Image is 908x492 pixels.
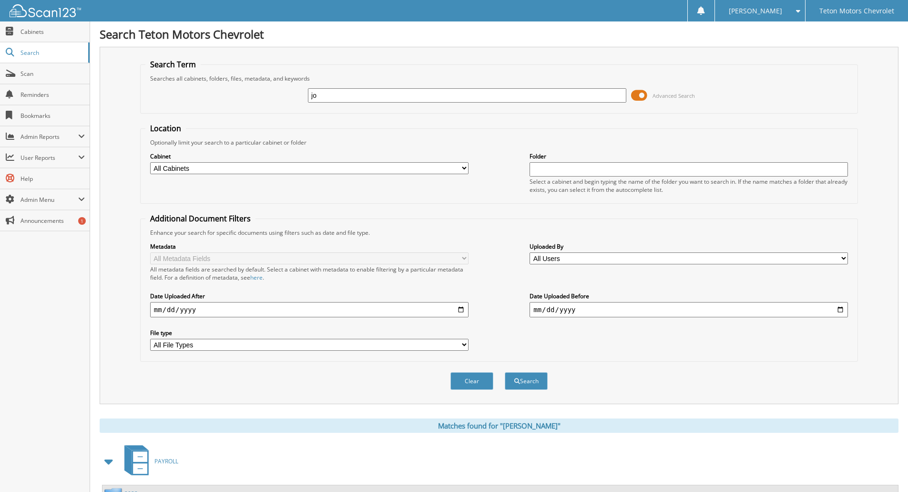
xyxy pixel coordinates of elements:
span: Scan [20,70,85,78]
legend: Search Term [145,59,201,70]
label: Uploaded By [530,242,848,251]
input: end [530,302,848,317]
img: scan123-logo-white.svg [10,4,81,17]
div: Select a cabinet and begin typing the name of the folder you want to search in. If the name match... [530,178,848,194]
button: Clear [450,372,493,390]
label: Folder [530,152,848,160]
span: Reminders [20,91,85,99]
div: Matches found for "[PERSON_NAME]" [100,419,898,433]
input: start [150,302,469,317]
div: Enhance your search for specific documents using filters such as date and file type. [145,229,853,237]
label: File type [150,329,469,337]
span: Admin Menu [20,196,78,204]
legend: Location [145,123,186,134]
h1: Search Teton Motors Chevrolet [100,26,898,42]
span: Search [20,49,83,57]
label: Cabinet [150,152,469,160]
span: Help [20,175,85,183]
a: PAYROLL [119,442,178,480]
label: Date Uploaded After [150,292,469,300]
span: Admin Reports [20,133,78,141]
div: Searches all cabinets, folders, files, metadata, and keywords [145,74,853,83]
label: Date Uploaded Before [530,292,848,300]
label: Metadata [150,242,469,251]
div: All metadata fields are searched by default. Select a cabinet with metadata to enable filtering b... [150,265,469,282]
div: Optionally limit your search to a particular cabinet or folder [145,138,853,147]
span: [PERSON_NAME] [729,8,782,14]
span: PAYROLL [154,457,178,465]
span: Announcements [20,217,85,225]
span: User Reports [20,154,78,162]
span: Cabinets [20,28,85,36]
a: here [250,273,263,282]
span: Advanced Search [653,92,695,99]
span: Teton Motors Chevrolet [819,8,894,14]
button: Search [505,372,548,390]
iframe: Chat Widget [860,446,908,492]
span: Bookmarks [20,112,85,120]
legend: Additional Document Filters [145,213,255,224]
div: 1 [78,217,86,225]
